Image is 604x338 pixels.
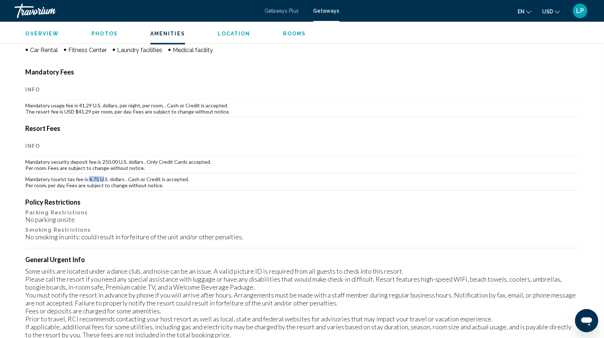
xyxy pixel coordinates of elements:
td: Mandatory usage fee is 41.29 U.S. dollars, per night, per room, . Cash or Credit is accepted. The... [26,100,579,117]
h4: Mandatory Fees [26,68,579,76]
span: Location [218,31,250,37]
button: Photos [91,30,118,37]
span: Overview [26,31,59,37]
span: Rooms [283,31,306,37]
span: Amenities [150,31,185,37]
h4: Policy Restrictions [26,198,579,206]
button: User Menu [571,3,590,18]
span: Car Rental [30,47,58,54]
span: LP [576,7,584,14]
div: No parking onsite [26,215,579,223]
button: Change currency [542,6,560,17]
button: Amenities [150,30,185,37]
h4: General Urgent Info [26,256,579,264]
button: Location [218,30,250,37]
button: Rooms [283,30,306,37]
span: USD [542,9,553,14]
h4: Resort Fees [26,124,579,132]
span: Medical facility [173,47,213,54]
span: Laundry facilities [117,47,163,54]
th: Info [26,80,579,100]
td: Mandatory security deposit fee is 250.00 U.S. dollars . Only Credit Cards accepted. Per room. Fee... [26,156,579,174]
a: Getaways Plus [265,8,299,14]
button: Change language [518,6,531,17]
a: Travorium [14,4,258,18]
td: Mandatory tourist tax fee is 4.75 U.S. dollars . Cash or Credit is accepted. Per room, per day. F... [26,174,579,191]
span: Photos [91,31,118,37]
th: Info [26,136,579,156]
p: Smoking Restrictions [26,227,579,233]
iframe: Button to launch messaging window [575,309,598,332]
a: Getaways [313,8,339,14]
span: en [518,9,524,14]
div: No smoking in units: could result in forfeiture of the unit and/or other penalties. [26,233,579,241]
p: Parking Restrictions [26,210,579,215]
button: Overview [26,30,59,37]
span: Fitness Center [69,47,107,54]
